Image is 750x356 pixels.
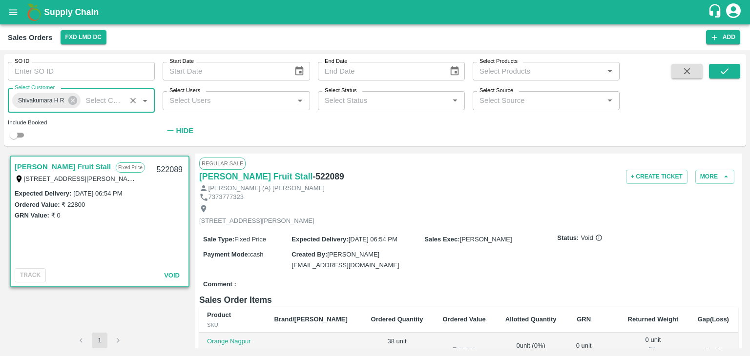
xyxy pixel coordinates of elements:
button: Choose date [445,62,464,80]
input: Select Users [166,94,291,107]
span: [PERSON_NAME][EMAIL_ADDRESS][DOMAIN_NAME] [292,251,399,269]
button: Open [139,94,151,107]
nav: pagination navigation [72,333,127,348]
span: [PERSON_NAME] [460,236,512,243]
b: Ordered Value [443,316,486,323]
input: Start Date [163,62,286,80]
div: Shivakumara H R [12,93,81,108]
b: Ordered Quantity [371,316,423,323]
input: Select Products [476,65,601,78]
p: Fixed Price [116,162,145,173]
input: End Date [318,62,441,80]
div: account of current user [725,2,742,22]
div: SKU [207,320,259,329]
label: Select Products [479,58,518,65]
label: Select Source [479,87,513,95]
button: Choose date [290,62,309,80]
label: Expected Delivery : [15,190,71,197]
button: Open [449,94,461,107]
h6: Sales Order Items [199,293,738,307]
span: Fixed Price [234,236,266,243]
p: 7373777323 [208,193,244,202]
button: Hide [163,122,196,139]
label: [STREET_ADDRESS][PERSON_NAME] [24,175,139,182]
h6: - 522089 [312,170,344,183]
strong: Hide [176,127,193,135]
label: Select Users [169,87,200,95]
button: open drawer [2,1,24,23]
b: Brand/[PERSON_NAME] [274,316,348,323]
input: Enter SO ID [8,62,155,80]
span: Void [164,272,180,279]
b: Gap(Loss) [698,316,729,323]
label: GRN Value: [15,212,49,219]
input: Select Source [476,94,601,107]
label: SO ID [15,58,29,65]
p: [STREET_ADDRESS][PERSON_NAME] [199,217,314,226]
b: Supply Chain [44,7,99,17]
span: [DATE] 06:54 PM [349,236,397,243]
label: Payment Mode : [203,251,250,258]
b: GRN [577,316,591,323]
label: Status: [557,234,579,243]
span: Void [581,234,602,243]
input: Select Status [321,94,446,107]
label: Comment : [203,280,236,289]
label: Ordered Value: [15,201,60,208]
b: Returned Weight [628,316,679,323]
label: ₹ 22800 [62,201,85,208]
div: 760 kgs (20kg/unit) [369,346,425,355]
a: [PERSON_NAME] Fruit Stall [15,160,111,173]
button: + Create Ticket [626,170,687,184]
label: Sale Type : [203,236,234,243]
button: page 1 [92,333,107,348]
button: Open [293,94,306,107]
button: Open [604,94,616,107]
div: GT Premium Yellow [207,346,259,355]
button: Clear [126,94,140,107]
button: More [695,170,734,184]
b: Allotted Quantity [505,316,557,323]
label: End Date [325,58,347,65]
button: Open [604,65,616,78]
button: Add [706,30,740,44]
button: Select DC [61,30,106,44]
span: Regular Sale [199,158,246,169]
label: ₹ 0 [51,212,61,219]
label: Expected Delivery : [292,236,348,243]
label: Start Date [169,58,194,65]
div: customer-support [708,3,725,21]
span: cash [250,251,263,258]
div: Include Booked [8,118,155,127]
label: Select Status [325,87,357,95]
b: Product [207,311,231,318]
a: Supply Chain [44,5,708,19]
div: Sales Orders [8,31,53,44]
img: logo [24,2,44,22]
label: Created By : [292,251,327,258]
p: Orange Nagpur [207,337,259,346]
span: Shivakumara H R [12,96,70,106]
input: Select Customer [82,94,124,107]
label: [DATE] 06:54 PM [73,190,122,197]
label: Sales Exec : [424,236,459,243]
a: [PERSON_NAME] Fruit Stall [199,170,312,183]
div: 0 Kg [625,345,680,354]
label: Select Customer [15,84,55,92]
div: 522089 [151,158,188,181]
p: [PERSON_NAME] (A) [PERSON_NAME] [208,184,325,193]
